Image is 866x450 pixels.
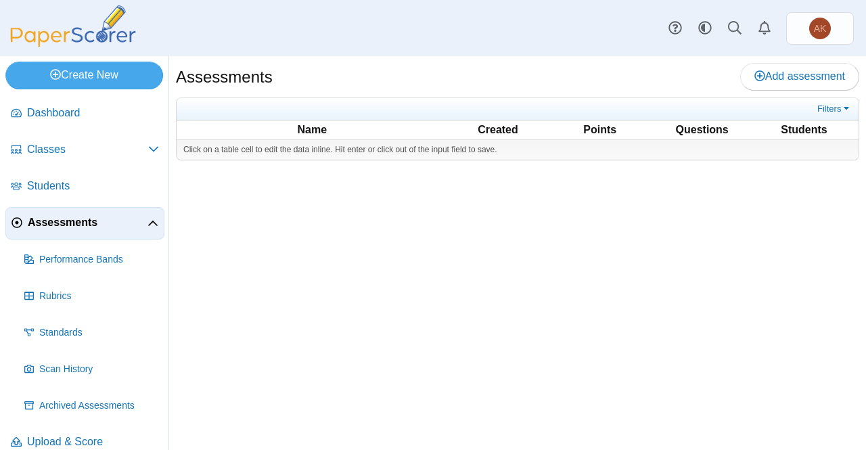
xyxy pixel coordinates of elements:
a: Classes [5,134,164,166]
th: Students [754,122,854,138]
span: Performance Bands [39,253,159,267]
img: PaperScorer [5,5,141,47]
span: Scan History [39,363,159,376]
span: Add assessment [754,70,845,82]
a: PaperScorer [5,37,141,49]
th: Created [448,122,549,138]
a: Archived Assessments [19,390,164,422]
th: Points [549,122,650,138]
span: Assessments [28,215,147,230]
a: Filters [814,102,855,116]
a: Students [5,171,164,203]
span: Dashboard [27,106,159,120]
span: Upload & Score [27,434,159,449]
span: Standards [39,326,159,340]
a: Create New [5,62,163,89]
a: Add assessment [740,63,859,90]
a: Rubrics [19,280,164,313]
a: Alerts [750,14,779,43]
span: Archived Assessments [39,399,159,413]
a: Scan History [19,353,164,386]
span: Rubrics [39,290,159,303]
a: Assessments [5,207,164,240]
a: Standards [19,317,164,349]
th: Questions [652,122,752,138]
a: Anna Kostouki [786,12,854,45]
span: Students [27,179,159,194]
h1: Assessments [176,66,273,89]
a: Dashboard [5,97,164,130]
a: Performance Bands [19,244,164,276]
span: Anna Kostouki [814,24,827,33]
span: Anna Kostouki [809,18,831,39]
span: Classes [27,142,148,157]
th: Name [178,122,447,138]
div: Click on a table cell to edit the data inline. Hit enter or click out of the input field to save. [177,139,859,160]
